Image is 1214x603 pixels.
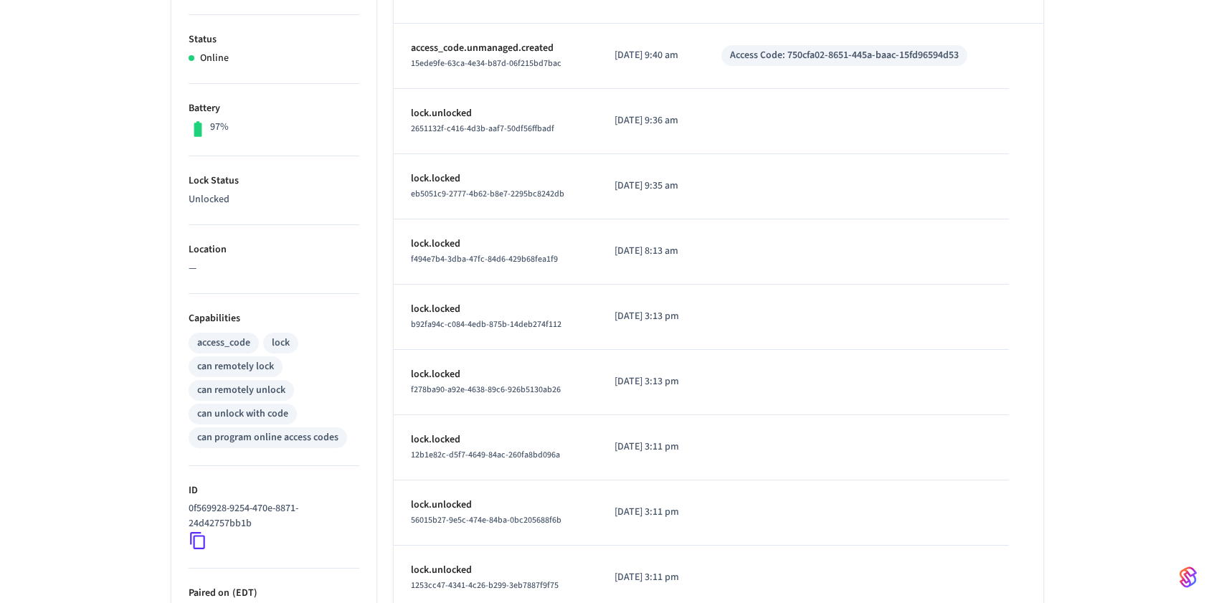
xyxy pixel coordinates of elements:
[411,41,580,56] p: access_code.unmanaged.created
[1180,566,1197,589] img: SeamLogoGradient.69752ec5.svg
[189,586,359,601] p: Paired on
[615,374,688,389] p: [DATE] 3:13 pm
[189,311,359,326] p: Capabilities
[229,586,257,600] span: ( EDT )
[411,367,580,382] p: lock.locked
[615,570,688,585] p: [DATE] 3:11 pm
[189,32,359,47] p: Status
[411,498,580,513] p: lock.unlocked
[197,359,274,374] div: can remotely lock
[411,318,561,331] span: b92fa94c-c084-4edb-875b-14deb274f112
[189,483,359,498] p: ID
[615,113,688,128] p: [DATE] 9:36 am
[197,336,250,351] div: access_code
[411,123,554,135] span: 2651132f-c416-4d3b-aaf7-50df56ffbadf
[615,48,688,63] p: [DATE] 9:40 am
[210,120,229,135] p: 97%
[411,449,560,461] span: 12b1e82c-d5f7-4649-84ac-260fa8bd096a
[411,237,580,252] p: lock.locked
[615,179,688,194] p: [DATE] 9:35 am
[200,51,229,66] p: Online
[615,309,688,324] p: [DATE] 3:13 pm
[411,302,580,317] p: lock.locked
[615,505,688,520] p: [DATE] 3:11 pm
[189,242,359,257] p: Location
[189,501,354,531] p: 0f569928-9254-470e-8871-24d42757bb1b
[730,48,959,63] div: Access Code: 750cfa02-8651-445a-baac-15fd96594d53
[411,171,580,186] p: lock.locked
[197,430,338,445] div: can program online access codes
[411,432,580,447] p: lock.locked
[272,336,290,351] div: lock
[189,192,359,207] p: Unlocked
[411,514,561,526] span: 56015b27-9e5c-474e-84ba-0bc205688f6b
[197,383,285,398] div: can remotely unlock
[411,579,559,592] span: 1253cc47-4341-4c26-b299-3eb7887f9f75
[411,188,564,200] span: eb5051c9-2777-4b62-b8e7-2295bc8242db
[615,440,688,455] p: [DATE] 3:11 pm
[189,261,359,276] p: —
[189,101,359,116] p: Battery
[411,253,558,265] span: f494e7b4-3dba-47fc-84d6-429b68fea1f9
[411,563,580,578] p: lock.unlocked
[189,174,359,189] p: Lock Status
[411,57,561,70] span: 15ede9fe-63ca-4e34-b87d-06f215bd7bac
[615,244,688,259] p: [DATE] 8:13 am
[411,384,561,396] span: f278ba90-a92e-4638-89c6-926b5130ab26
[197,407,288,422] div: can unlock with code
[411,106,580,121] p: lock.unlocked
